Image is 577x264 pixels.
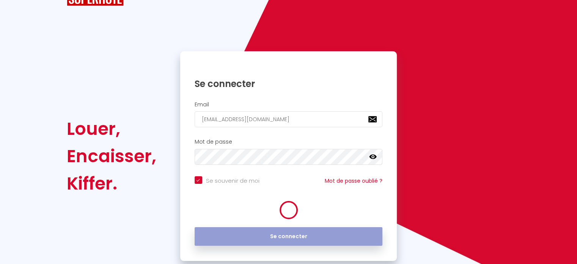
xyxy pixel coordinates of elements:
[325,177,382,185] a: Mot de passe oublié ?
[67,115,156,142] div: Louer,
[195,101,383,108] h2: Email
[6,3,29,26] button: Ouvrir le widget de chat LiveChat
[195,139,383,145] h2: Mot de passe
[195,78,383,90] h1: Se connecter
[195,111,383,127] input: Ton Email
[67,170,156,197] div: Kiffer.
[67,142,156,170] div: Encaisser,
[195,227,383,246] button: Se connecter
